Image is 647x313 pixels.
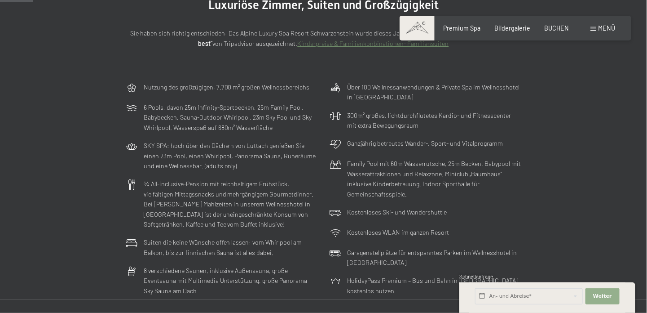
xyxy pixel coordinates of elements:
p: Family Pool mit 60m Wasserrutsche, 25m Becken, Babypool mit Wasserattraktionen und Relaxzone. Min... [347,159,521,199]
p: HolidayPass Premium – Bus und Bahn in [GEOGRAPHIC_DATA] kostenlos nutzen [347,276,521,296]
p: 6 Pools, davon 25m Infinity-Sportbecken, 25m Family Pool, Babybecken, Sauna-Outdoor Whirlpool, 23... [144,103,318,133]
p: Ganzjährig betreutes Wander-, Sport- und Vitalprogramm [347,139,503,149]
p: Garagenstellplätze für entspanntes Parken im Wellnesshotel in [GEOGRAPHIC_DATA] [347,248,521,268]
p: Nutzung des großzügigen, 7.700 m² großen Wellnessbereichs [144,82,310,93]
span: Schnellanfrage [459,273,493,279]
p: SKY SPA: hoch über den Dächern von Luttach genießen Sie einen 23m Pool, einen Whirlpool, Panorama... [144,141,318,171]
span: Weiter [593,293,612,300]
span: Menü [599,24,616,32]
a: Premium Spa [443,24,480,32]
p: Suiten die keine Wünsche offen lassen: vom Whirlpool am Balkon, bis zur finnischen Sauna ist alle... [144,237,318,258]
a: Kinderpreise & Familienkonbinationen- Familiensuiten [298,40,449,47]
p: 300m² großes, lichtdurchflutetes Kardio- und Fitnesscenter mit extra Bewegungsraum [347,111,521,131]
a: BUCHEN [544,24,569,32]
button: Weiter [585,288,620,304]
a: Bildergalerie [494,24,530,32]
p: Über 100 Wellnessanwendungen & Private Spa im Wellnesshotel in [GEOGRAPHIC_DATA] [347,82,521,103]
p: ¾ All-inclusive-Pension mit reichhaltigem Frühstück, vielfältigen Mittagssnacks und mehrgängigem ... [144,179,318,230]
p: Sie haben sich richtig entschieden: Das Alpine Luxury Spa Resort Schwarzenstein wurde dieses Jahr... [126,28,521,49]
p: Kostenloses WLAN im ganzen Resort [347,228,449,238]
p: Kostenloses Ski- und Wandershuttle [347,207,447,218]
strong: Travellers' Choiche "Best of the best" [198,29,517,47]
p: 8 verschiedene Saunen, inklusive Außensauna, große Eventsauna mit Multimedia Unterstützung, große... [144,266,318,296]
